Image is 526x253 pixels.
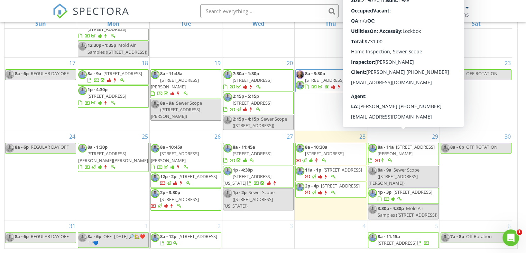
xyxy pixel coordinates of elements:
[378,70,394,77] span: 8a - 11a
[440,131,512,220] td: Go to August 30, 2025
[466,144,498,150] span: OFF ROTATION
[31,70,69,77] span: REGULAR DAY OFF
[144,220,149,232] a: Go to September 1, 2025
[296,144,344,163] a: 8a - 10:30a [STREET_ADDRESS]
[323,167,362,173] span: [STREET_ADDRESS]
[358,58,367,69] a: Go to August 21, 2025
[321,183,360,189] span: [STREET_ADDRESS]
[151,100,159,108] img: richard.jpg
[150,232,221,248] a: 8a - 12p [STREET_ADDRESS]
[213,58,222,69] a: Go to August 19, 2025
[517,229,522,235] span: 1
[77,220,150,249] td: Go to September 1, 2025
[368,93,416,112] a: 1p - 3:30p [STREET_ADDRESS]
[78,86,87,95] img: richard.jpg
[450,70,464,77] span: 8a - 6p
[295,220,367,249] td: Go to September 4, 2025
[368,167,377,175] img: richard.jpg
[160,233,217,246] a: 8a - 12p [STREET_ADDRESS]
[223,69,294,92] a: 7:30a - 1:30p [STREET_ADDRESS]
[87,42,116,48] span: 12:30p - 1:35p
[73,3,129,18] span: SPECTORA
[233,77,271,83] span: [STREET_ADDRESS]
[233,70,259,77] span: 7:30a - 1:30p
[368,233,377,242] img: richard.jpg
[378,167,391,173] span: 8a - 9a
[77,131,150,220] td: Go to August 25, 2025
[378,189,391,195] span: 1p - 3p
[68,131,77,142] a: Go to August 24, 2025
[78,69,149,85] a: 8a - 9a [STREET_ADDRESS]
[378,233,400,239] span: 8a - 11:15a
[233,93,259,99] span: 2:15p - 5:15p
[160,233,176,239] span: 8a - 12p
[431,58,440,69] a: Go to August 22, 2025
[503,58,512,69] a: Go to August 23, 2025
[160,173,217,186] a: 12p - 2p [STREET_ADDRESS]
[160,100,174,106] span: 8a - 9a
[367,131,440,220] td: Go to August 29, 2025
[233,167,253,173] span: 1p - 4:30p
[441,233,450,242] img: richard.jpg
[378,189,432,202] a: 1p - 3p [STREET_ADDRESS]
[305,183,319,189] span: 2p - 4p
[15,233,29,239] span: 8a - 6p
[361,220,367,232] a: Go to September 4, 2025
[223,173,271,186] span: [STREET_ADDRESS][US_STATE]
[151,100,202,119] span: Sewer Scope ([STREET_ADDRESS][PERSON_NAME])
[103,70,142,77] span: [STREET_ADDRESS]
[222,57,295,131] td: Go to August 20, 2025
[440,57,512,131] td: Go to August 23, 2025
[431,131,440,142] a: Go to August 29, 2025
[150,172,221,188] a: 12p - 2p [STREET_ADDRESS]
[305,70,350,90] a: 8a - 3:30p [STREET_ADDRESS]
[140,58,149,69] a: Go to August 18, 2025
[368,93,377,102] img: richard.jpg
[151,144,159,152] img: richard.jpg
[4,220,77,249] td: Go to August 31, 2025
[502,229,519,246] iframe: Intercom live chat
[450,144,464,150] span: 8a - 6p
[87,70,101,77] span: 8a - 9a
[78,19,126,39] a: [STREET_ADDRESS]
[233,100,271,106] span: [STREET_ADDRESS]
[368,167,419,186] span: Sewer Scope ([STREET_ADDRESS][PERSON_NAME])
[296,183,304,191] img: richard.jpg
[233,150,271,157] span: [STREET_ADDRESS]
[87,86,108,93] span: 1p - 4:30p
[305,167,321,173] span: 11a - 1p
[223,167,232,175] img: richard.jpg
[78,85,149,108] a: 1p - 4:30p [STREET_ADDRESS]
[223,93,232,102] img: richard.jpg
[305,70,325,77] span: 8a - 3:30p
[378,233,430,246] a: 8a - 11:15a [STREET_ADDRESS]
[178,173,217,180] span: [STREET_ADDRESS]
[149,131,222,220] td: Go to August 26, 2025
[223,70,232,79] img: richard.jpg
[6,70,14,79] img: richard.jpg
[140,131,149,142] a: Go to August 25, 2025
[151,173,159,182] img: richard.jpg
[87,233,145,246] span: OFF- [DATE] 🔎🏡❤️🤍💙
[223,144,271,163] a: 8a - 11:45a [STREET_ADDRESS]
[223,189,232,198] img: richard.jpg
[400,11,469,18] div: Valley Building Inspections
[78,70,87,79] img: richard.jpg
[78,143,149,172] a: 8a - 1:30p [STREET_ADDRESS][PERSON_NAME][PERSON_NAME]
[378,93,398,99] span: 1p - 3:30p
[296,167,304,175] img: richard.jpg
[305,77,344,83] span: [STREET_ADDRESS]
[87,70,142,83] a: 8a - 9a [STREET_ADDRESS]
[149,57,222,131] td: Go to August 19, 2025
[305,144,327,150] span: 8a - 10:30a
[285,58,294,69] a: Go to August 20, 2025
[223,92,294,114] a: 2:15p - 5:15p [STREET_ADDRESS]
[179,19,192,28] a: Tuesday
[368,189,377,198] img: richard.jpg
[160,70,183,77] span: 8a - 11:45a
[78,86,126,106] a: 1p - 4:30p [STREET_ADDRESS]
[150,69,221,98] a: 8a - 11:45a [STREET_ADDRESS][PERSON_NAME]
[378,205,437,218] span: Mold Air Samples ([STREET_ADDRESS])
[503,131,512,142] a: Go to August 30, 2025
[223,189,275,209] span: Sewer Scope ([STREET_ADDRESS][US_STATE])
